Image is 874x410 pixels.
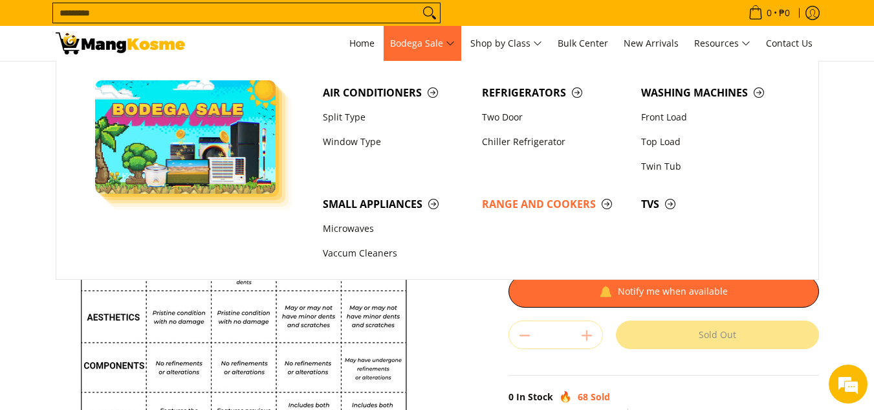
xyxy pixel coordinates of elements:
button: Search [419,3,440,23]
span: We are offline. Please leave us a message. [27,122,226,253]
a: Vaccum Cleaners [316,242,475,266]
span: Range and Cookers [482,196,628,212]
a: Bulk Center [551,26,615,61]
a: Chiller Refrigerator [475,130,635,154]
span: Bulk Center [558,37,608,49]
span: ₱0 [777,8,792,17]
a: Front Load [635,105,794,130]
span: 0 [765,8,774,17]
span: New Arrivals [624,37,679,49]
a: Range and Cookers [475,192,635,216]
span: Small Appliances [323,196,469,212]
em: Submit [190,318,235,336]
span: Refrigerators [482,85,628,101]
span: Bodega Sale [390,36,455,52]
a: Microwaves [316,217,475,242]
span: Resources [694,36,750,52]
a: Twin Tub [635,154,794,179]
a: Top Load [635,130,794,154]
img: Bodega Sale [95,80,276,194]
a: Window Type [316,130,475,154]
span: 0 [508,391,514,403]
div: Leave a message [67,73,217,89]
span: 68 [578,391,588,403]
a: Two Door [475,105,635,130]
span: In Stock [516,391,553,403]
a: Resources [688,26,757,61]
img: Condura 60 CM Free Standing Cooker 4 Gas Basic, Silver (Class B) | Mang Kosme [56,32,185,54]
a: Air Conditioners [316,80,475,105]
span: Air Conditioners [323,85,469,101]
a: Refrigerators [475,80,635,105]
span: TVs [641,196,787,212]
a: Small Appliances [316,192,475,216]
a: Contact Us [759,26,819,61]
span: Contact Us [766,37,813,49]
div: Minimize live chat window [212,6,243,38]
span: Shop by Class [470,36,542,52]
nav: Main Menu [198,26,819,61]
a: Washing Machines [635,80,794,105]
span: Washing Machines [641,85,787,101]
span: Home [349,37,375,49]
textarea: Type your message and click 'Submit' [6,273,246,318]
a: New Arrivals [617,26,685,61]
a: Home [343,26,381,61]
a: Split Type [316,105,475,130]
span: Sold [591,391,610,403]
a: TVs [635,192,794,216]
span: • [745,6,794,20]
a: Shop by Class [464,26,549,61]
a: Bodega Sale [384,26,461,61]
